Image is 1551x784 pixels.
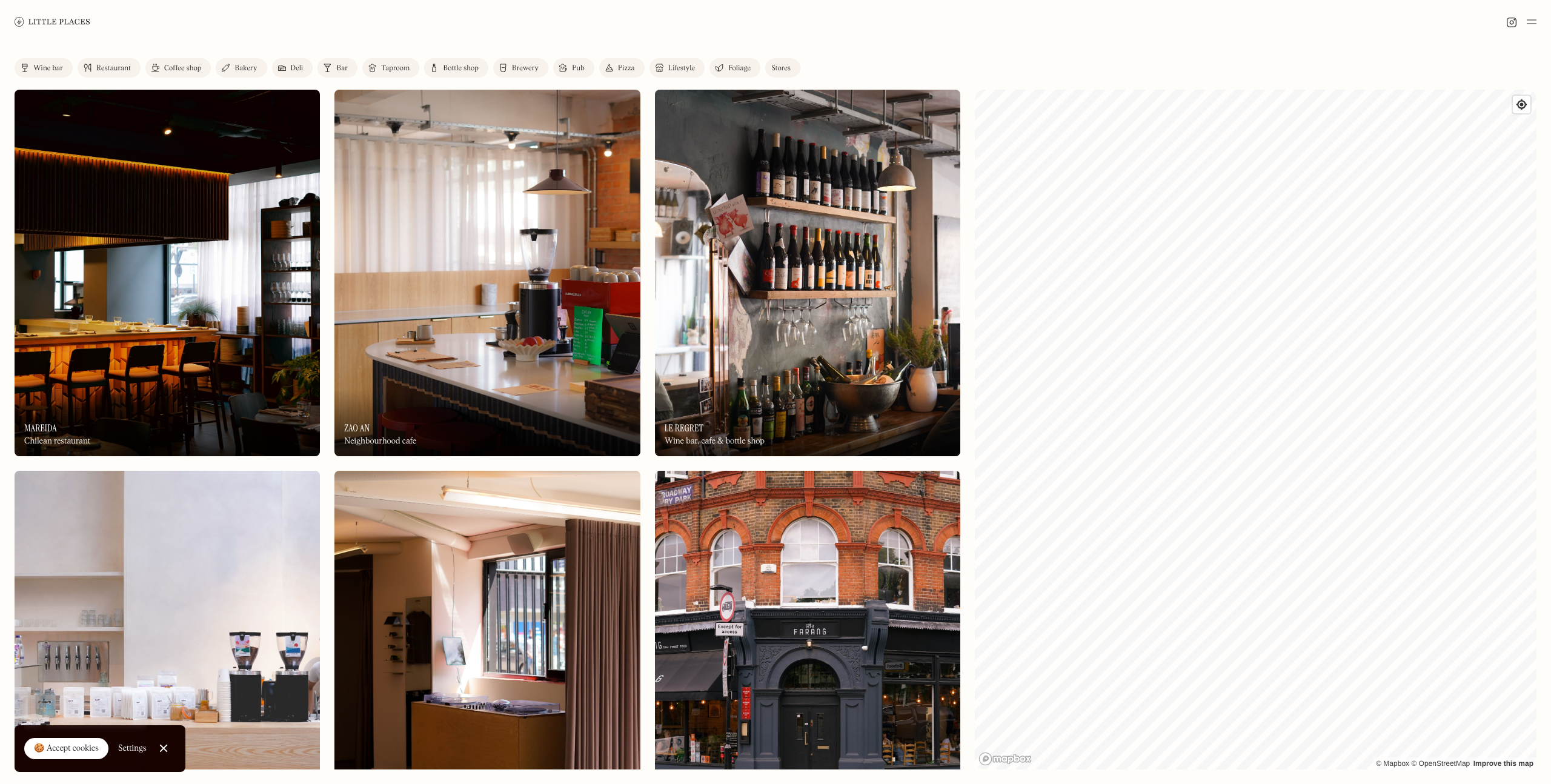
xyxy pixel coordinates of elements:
a: Foliage [709,58,760,78]
div: Pub [572,65,585,72]
img: Le Regret [655,90,960,456]
a: OpenStreetMap [1411,759,1470,768]
a: Restaurant [78,58,141,78]
div: Wine bar, cafe & bottle shop [665,436,765,447]
a: Coffee shop [145,58,211,78]
a: Deli [272,58,313,78]
a: Wine bar [15,58,73,78]
div: Wine bar [33,65,63,72]
div: Restaurant [96,65,131,72]
canvas: Map [975,90,1536,769]
div: Settings [118,744,147,752]
div: Brewery [512,65,539,72]
a: Pub [553,58,594,78]
a: Le RegretLe RegretLe RegretWine bar, cafe & bottle shop [655,90,960,456]
a: 🍪 Accept cookies [24,738,108,760]
div: Bakery [234,65,257,72]
a: Pizza [599,58,645,78]
a: Zao AnZao AnZao AnNeighbourhood cafe [334,90,640,456]
div: Stores [771,65,791,72]
a: Close Cookie Popup [151,736,176,760]
a: MareidaMareidaMareidaChilean restaurant [15,90,320,456]
div: Coffee shop [164,65,201,72]
div: Deli [291,65,304,72]
button: Find my location [1513,96,1530,113]
a: Brewery [493,58,548,78]
h3: Le Regret [665,422,703,434]
div: Pizza [618,65,635,72]
a: Bottle shop [424,58,488,78]
h3: Zao An [344,422,370,434]
div: Chilean restaurant [24,436,90,447]
a: Lifestyle [649,58,705,78]
div: Foliage [728,65,751,72]
a: Improve this map [1473,759,1533,768]
a: Bar [317,58,357,78]
div: Lifestyle [668,65,695,72]
a: Bakery [216,58,267,78]
img: Mareida [15,90,320,456]
a: Settings [118,735,147,762]
div: Taproom [381,65,410,72]
a: Mapbox homepage [978,752,1032,766]
a: Taproom [362,58,419,78]
a: Mapbox [1376,759,1409,768]
h3: Mareida [24,422,57,434]
img: Zao An [334,90,640,456]
div: 🍪 Accept cookies [34,743,99,755]
div: Bar [336,65,348,72]
div: Neighbourhood cafe [344,436,416,447]
a: Stores [765,58,800,78]
div: Bottle shop [443,65,479,72]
